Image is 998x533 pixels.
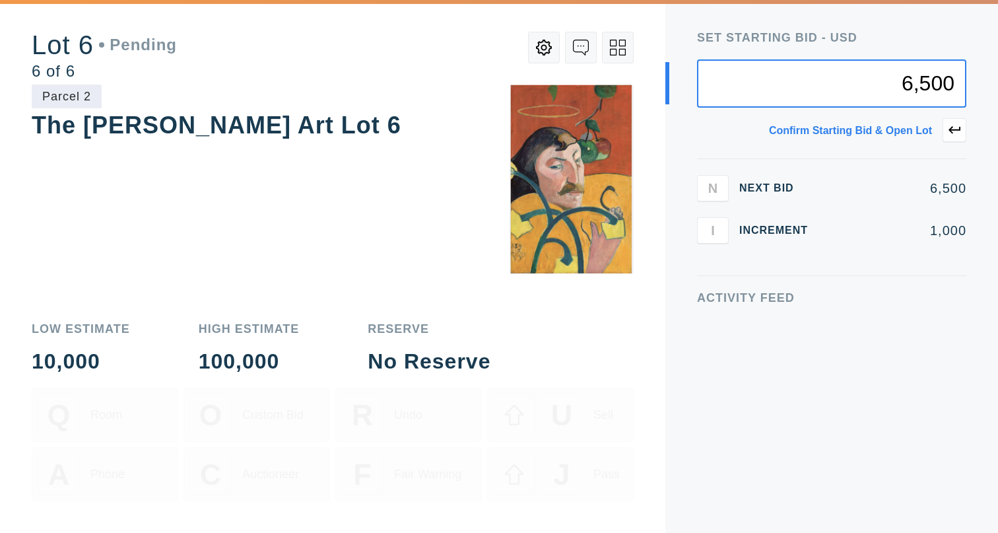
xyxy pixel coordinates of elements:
div: Increment [739,225,818,236]
div: No Reserve [368,351,490,372]
div: 6 of 6 [32,63,177,79]
div: 100,000 [199,351,300,372]
div: Pending [99,37,177,53]
div: The [PERSON_NAME] Art Lot 6 [32,112,401,139]
div: Reserve [368,323,490,335]
div: Lot 6 [32,32,177,58]
span: N [708,180,717,195]
button: I [697,217,729,244]
div: 1,000 [829,224,966,237]
span: I [711,223,715,238]
div: Parcel 2 [32,85,102,108]
div: 6,500 [829,182,966,195]
div: 10,000 [32,351,130,372]
div: Confirm starting bid & open lot [769,125,932,136]
div: Next Bid [739,183,818,194]
button: N [697,175,729,201]
div: High Estimate [199,323,300,335]
div: Low Estimate [32,323,130,335]
div: Activity Feed [697,292,966,304]
div: Set Starting bid - USD [697,32,966,44]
